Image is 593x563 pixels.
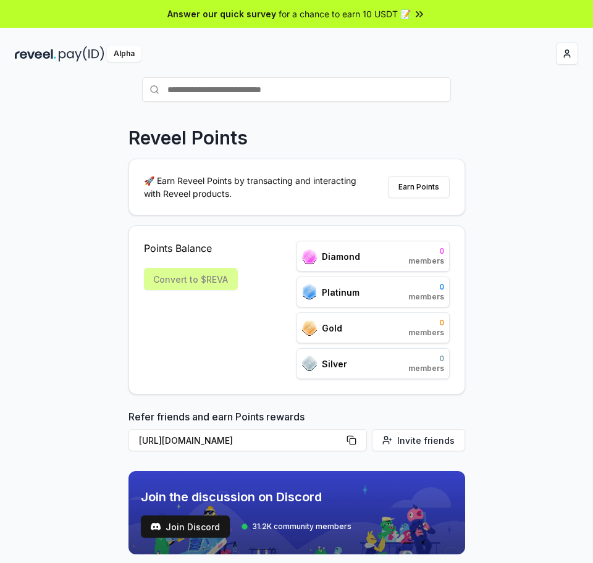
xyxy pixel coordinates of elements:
[408,318,444,328] span: 0
[107,46,141,62] div: Alpha
[322,357,347,370] span: Silver
[408,292,444,302] span: members
[279,7,411,20] span: for a chance to earn 10 USDT 📝
[408,364,444,373] span: members
[302,356,317,372] img: ranks_icon
[144,174,366,200] p: 🚀 Earn Reveel Points by transacting and interacting with Reveel products.
[141,488,351,506] span: Join the discussion on Discord
[408,246,444,256] span: 0
[128,409,465,456] div: Refer friends and earn Points rewards
[167,7,276,20] span: Answer our quick survey
[408,354,444,364] span: 0
[166,520,220,533] span: Join Discord
[128,429,367,451] button: [URL][DOMAIN_NAME]
[372,429,465,451] button: Invite friends
[128,127,248,149] p: Reveel Points
[141,515,230,538] button: Join Discord
[322,286,360,299] span: Platinum
[141,515,230,538] a: testJoin Discord
[15,46,56,62] img: reveel_dark
[408,328,444,338] span: members
[302,320,317,336] img: ranks_icon
[408,282,444,292] span: 0
[388,176,450,198] button: Earn Points
[322,250,360,263] span: Diamond
[302,249,317,264] img: ranks_icon
[128,471,465,554] img: discord_banner
[59,46,104,62] img: pay_id
[408,256,444,266] span: members
[397,434,455,447] span: Invite friends
[144,241,238,256] span: Points Balance
[252,522,351,532] span: 31.2K community members
[151,522,161,532] img: test
[302,284,317,300] img: ranks_icon
[322,322,342,335] span: Gold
